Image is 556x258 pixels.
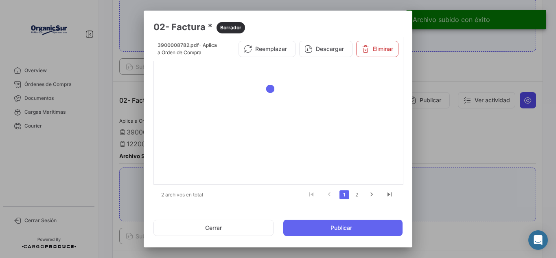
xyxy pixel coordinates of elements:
a: go to first page [304,190,319,199]
h3: 02- Factura * [153,20,403,33]
button: Cerrar [153,220,274,236]
button: Eliminar [356,41,398,57]
button: Reemplazar [239,41,296,57]
span: Publicar [331,224,352,232]
li: page 1 [338,188,350,202]
button: Descargar [299,41,352,57]
div: Abrir Intercom Messenger [528,230,548,250]
li: page 2 [350,188,363,202]
button: Publicar [283,220,403,236]
a: go to previous page [322,190,337,199]
span: 3900008782.pdf [158,42,199,48]
a: 2 [352,190,361,199]
a: go to last page [382,190,397,199]
a: go to next page [364,190,379,199]
span: Borrador [220,24,241,31]
div: 2 archivos en total [153,185,221,205]
a: 1 [339,190,349,199]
